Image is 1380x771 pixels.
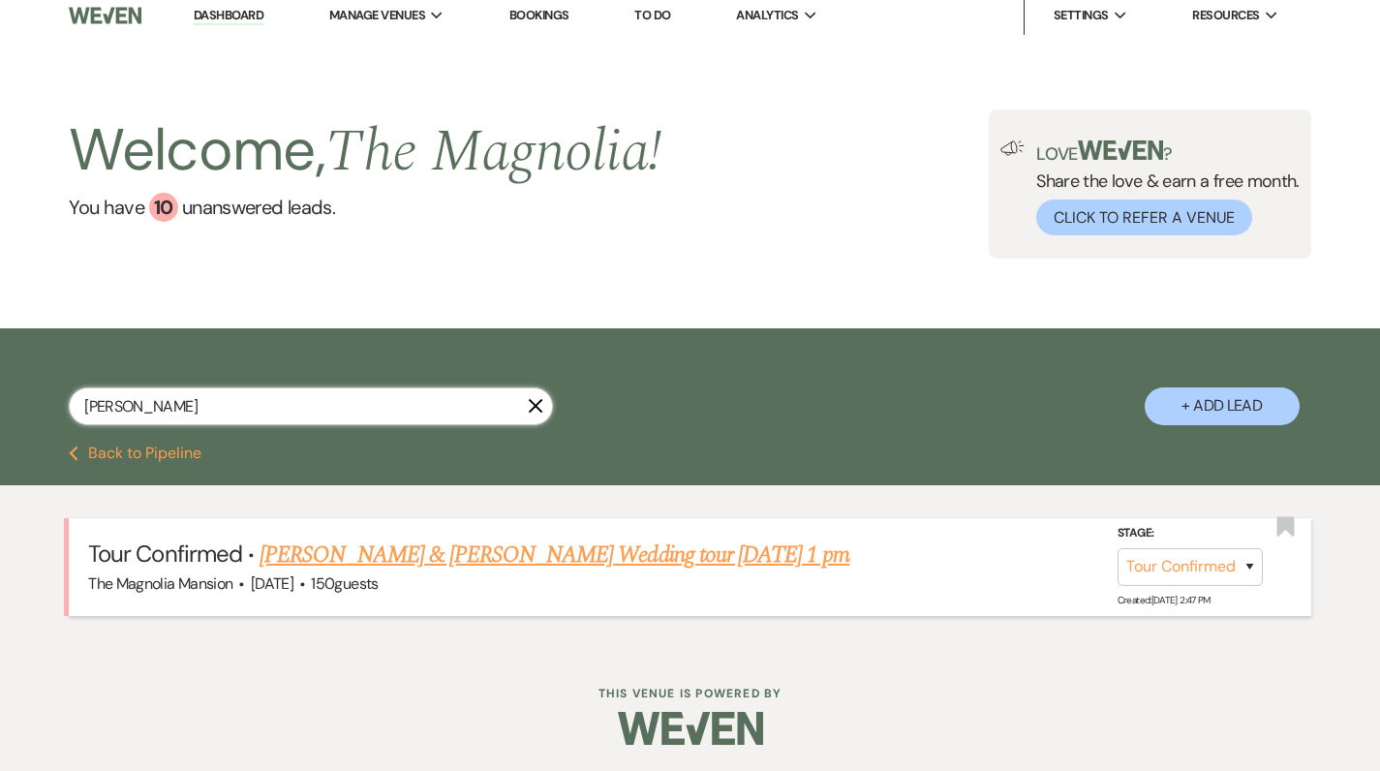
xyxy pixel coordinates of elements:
[1078,140,1164,160] img: weven-logo-green.svg
[329,6,425,25] span: Manage Venues
[260,538,849,572] a: [PERSON_NAME] & [PERSON_NAME] Wedding tour [DATE] 1 pm
[149,193,178,222] div: 10
[1118,594,1211,606] span: Created: [DATE] 2:47 PM
[736,6,798,25] span: Analytics
[69,387,553,425] input: Search by name, event date, email address or phone number
[1054,6,1109,25] span: Settings
[69,109,662,193] h2: Welcome,
[509,7,569,23] a: Bookings
[69,193,662,222] a: You have 10 unanswered leads.
[311,573,378,594] span: 150 guests
[1025,140,1300,235] div: Share the love & earn a free month.
[69,446,201,461] button: Back to Pipeline
[1192,6,1259,25] span: Resources
[251,573,293,594] span: [DATE]
[88,539,242,569] span: Tour Confirmed
[1118,523,1263,544] label: Stage:
[1145,387,1300,425] button: + Add Lead
[1036,140,1300,163] p: Love ?
[634,7,670,23] a: To Do
[88,573,232,594] span: The Magnolia Mansion
[325,108,662,197] span: The Magnolia !
[194,7,263,25] a: Dashboard
[618,694,763,762] img: Weven Logo
[1000,140,1025,156] img: loud-speaker-illustration.svg
[1036,200,1252,235] button: Click to Refer a Venue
